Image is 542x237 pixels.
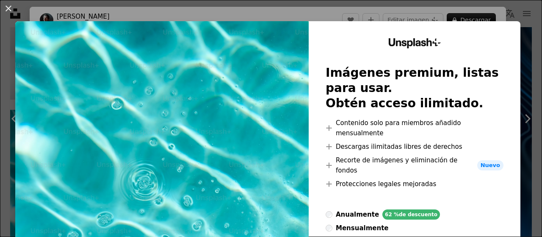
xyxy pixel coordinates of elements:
input: mensualmente [326,225,332,231]
li: Descargas ilimitadas libres de derechos [326,142,503,152]
li: Recorte de imágenes y eliminación de fondos [326,155,503,176]
div: mensualmente [336,223,388,233]
input: anualmente62 %de descuento [326,211,332,218]
span: Nuevo [477,160,503,170]
div: 62 % de descuento [382,209,440,220]
div: anualmente [336,209,379,220]
li: Contenido solo para miembros añadido mensualmente [326,118,503,138]
h2: Imágenes premium, listas para usar. Obtén acceso ilimitado. [326,65,503,111]
li: Protecciones legales mejoradas [326,179,503,189]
